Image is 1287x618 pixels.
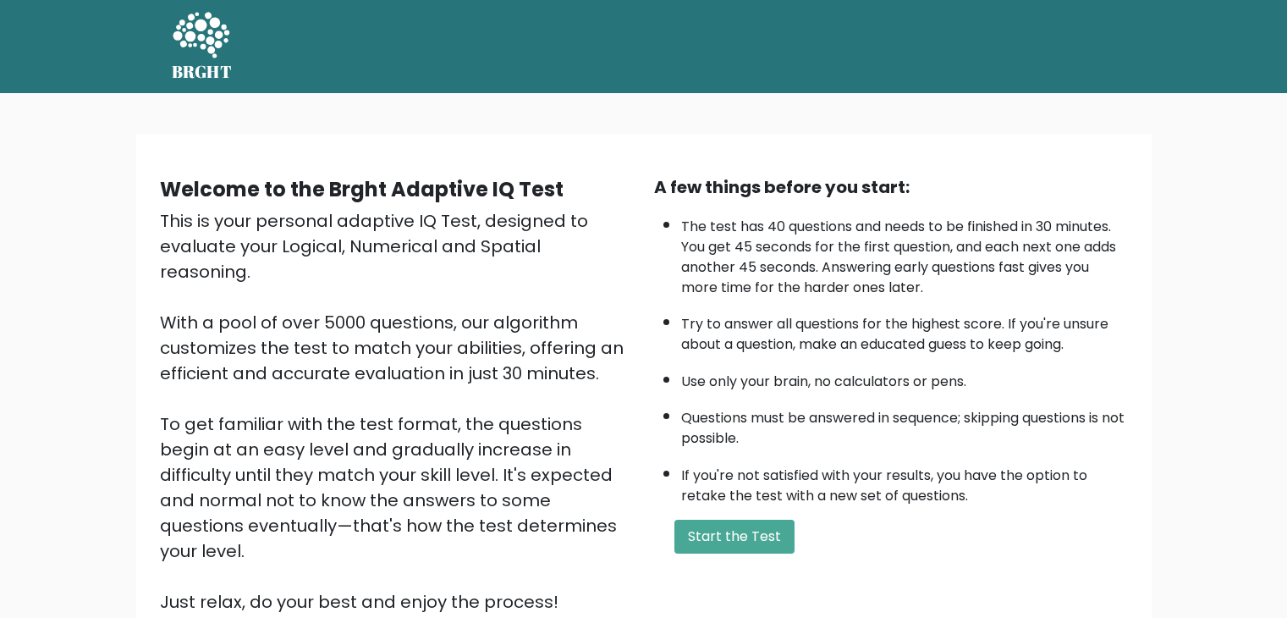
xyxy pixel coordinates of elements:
[674,520,795,554] button: Start the Test
[681,208,1128,298] li: The test has 40 questions and needs to be finished in 30 minutes. You get 45 seconds for the firs...
[681,400,1128,449] li: Questions must be answered in sequence; skipping questions is not possible.
[681,457,1128,506] li: If you're not satisfied with your results, you have the option to retake the test with a new set ...
[160,175,564,203] b: Welcome to the Brght Adaptive IQ Test
[172,7,233,86] a: BRGHT
[654,174,1128,200] div: A few things before you start:
[172,62,233,82] h5: BRGHT
[160,208,634,615] div: This is your personal adaptive IQ Test, designed to evaluate your Logical, Numerical and Spatial ...
[681,306,1128,355] li: Try to answer all questions for the highest score. If you're unsure about a question, make an edu...
[681,363,1128,392] li: Use only your brain, no calculators or pens.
